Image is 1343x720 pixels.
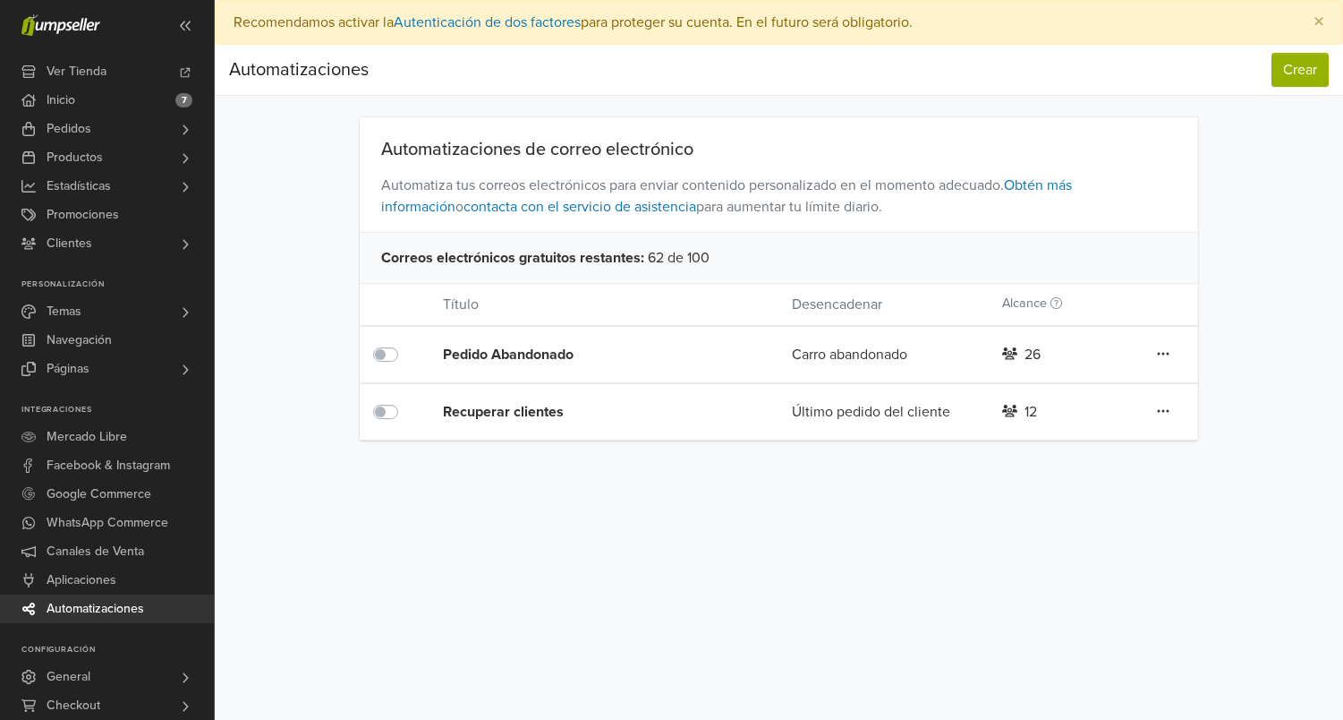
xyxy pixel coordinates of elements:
span: Clientes [47,229,92,258]
span: Navegación [47,326,112,355]
a: contacta con el servicio de asistencia [463,198,696,216]
span: Automatiza tus correos electrónicos para enviar contenido personalizado en el momento adecuado. o... [360,160,1198,232]
span: Correos electrónicos gratuitos restantes : [381,247,644,269]
span: Facebook & Instagram [47,451,170,480]
label: Alcance [1002,294,1062,313]
div: Título [429,294,778,315]
span: General [47,663,90,691]
div: Último pedido del cliente [778,401,988,423]
div: 12 [1024,401,1037,423]
span: 7 [175,93,192,107]
span: Ver Tienda [47,57,106,86]
p: Configuración [21,645,214,656]
span: Automatizaciones [47,595,144,623]
div: Pedido Abandonado [443,344,722,365]
div: 26 [1024,344,1041,365]
button: Crear [1271,53,1329,87]
a: Autenticación de dos factores [394,13,581,31]
span: × [1313,9,1324,35]
span: Checkout [47,691,100,720]
div: 62 de 100 [360,232,1198,283]
span: Productos [47,143,103,172]
span: Aplicaciones [47,566,116,595]
span: Google Commerce [47,480,151,509]
p: Integraciones [21,405,214,416]
button: Close [1296,1,1342,44]
span: Inicio [47,86,75,115]
span: Mercado Libre [47,423,127,451]
div: Recuperar clientes [443,401,722,423]
div: Automatizaciones de correo electrónico [360,139,1198,160]
span: Pedidos [47,115,91,143]
div: Carro abandonado [778,344,988,365]
span: Promociones [47,201,119,229]
span: Estadísticas [47,172,111,201]
span: Páginas [47,355,89,383]
p: Personalización [21,279,214,290]
div: Desencadenar [778,294,988,315]
div: Automatizaciones [229,52,369,88]
span: WhatsApp Commerce [47,509,168,537]
span: Canales de Venta [47,537,144,566]
span: Temas [47,297,81,326]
